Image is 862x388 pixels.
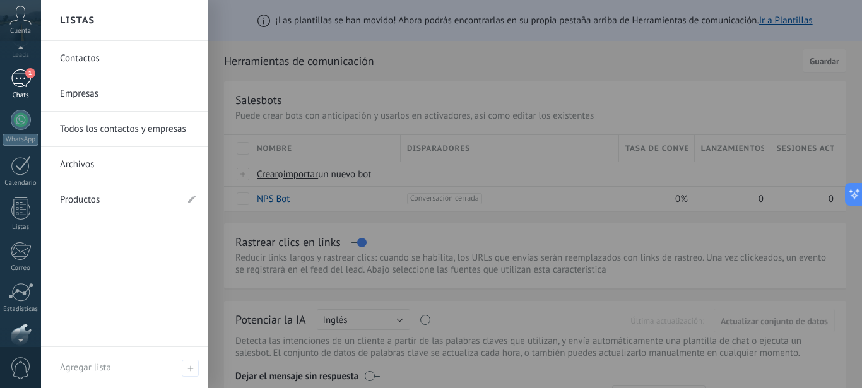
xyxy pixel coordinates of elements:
[60,1,95,40] h2: Listas
[3,223,39,232] div: Listas
[3,91,39,100] div: Chats
[60,147,196,182] a: Archivos
[3,264,39,273] div: Correo
[60,41,196,76] a: Contactos
[182,360,199,377] span: Agregar lista
[25,68,35,78] span: 1
[60,362,111,373] span: Agregar lista
[3,179,39,187] div: Calendario
[60,112,196,147] a: Todos los contactos y empresas
[60,182,177,218] a: Productos
[10,27,31,35] span: Cuenta
[3,305,39,314] div: Estadísticas
[3,134,38,146] div: WhatsApp
[60,76,196,112] a: Empresas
